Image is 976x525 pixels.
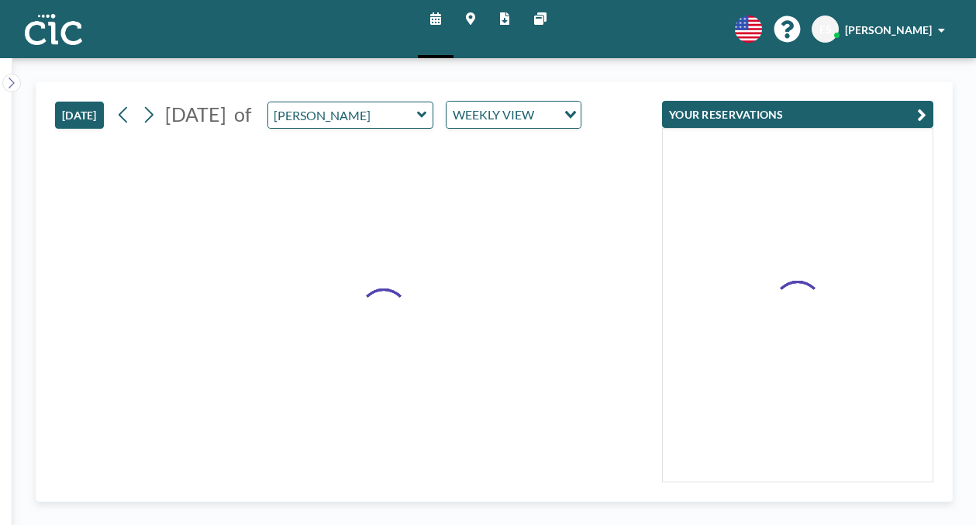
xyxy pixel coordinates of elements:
span: ES [819,22,832,36]
button: [DATE] [55,102,104,129]
input: Yuki [268,102,417,128]
img: organization-logo [25,14,82,45]
span: [PERSON_NAME] [845,23,932,36]
span: [DATE] [165,102,226,126]
input: Search for option [539,105,555,125]
div: Search for option [447,102,581,128]
span: of [234,102,251,126]
button: YOUR RESERVATIONS [662,101,933,128]
span: WEEKLY VIEW [450,105,537,125]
